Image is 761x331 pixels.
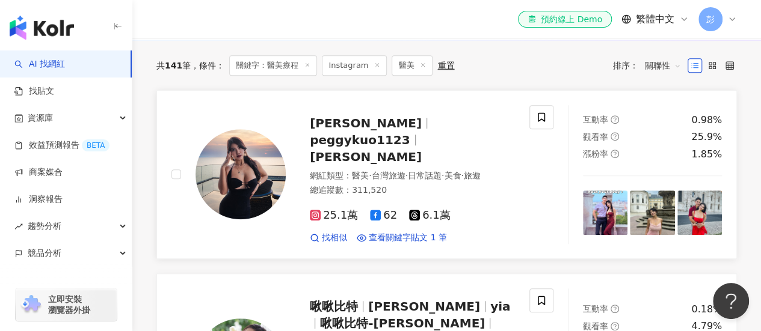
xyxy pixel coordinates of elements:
[368,299,480,314] span: [PERSON_NAME]
[310,150,422,164] span: [PERSON_NAME]
[156,61,191,70] div: 共 筆
[370,209,397,222] span: 62
[48,294,90,315] span: 立即安裝 瀏覽器外掛
[691,114,722,127] div: 0.98%
[490,299,510,314] span: yia
[611,115,619,124] span: question-circle
[645,56,681,75] span: 關聯性
[357,232,447,244] a: 查看關鍵字貼文 1 筆
[371,171,405,180] span: 台灣旅遊
[229,55,317,76] span: 關鍵字：醫美療程
[464,171,481,180] span: 旅遊
[408,171,442,180] span: 日常話題
[320,316,485,330] span: 啾啾比特-[PERSON_NAME]
[196,129,286,219] img: KOL Avatar
[322,232,347,244] span: 找相似
[14,139,109,151] a: 效益預測報告BETA
[14,193,63,205] a: 洞察報告
[191,61,224,70] span: 條件 ：
[613,56,688,75] div: 排序：
[165,61,182,70] span: 141
[14,222,23,231] span: rise
[14,85,54,97] a: 找貼文
[19,295,43,314] img: chrome extension
[392,55,433,76] span: 醫美
[583,304,608,314] span: 互動率
[310,299,358,314] span: 啾啾比特
[352,171,369,180] span: 醫美
[630,190,674,235] img: post-image
[461,171,463,180] span: ·
[636,13,674,26] span: 繁體中文
[156,90,737,259] a: KOL Avatar[PERSON_NAME]peggykuo1123[PERSON_NAME]網紅類型：醫美·台灣旅遊·日常話題·美食·旅遊總追蹤數：311,52025.1萬626.1萬找相似...
[28,105,53,132] span: 資源庫
[713,283,749,319] iframe: Help Scout Beacon - Open
[691,130,722,144] div: 25.9%
[310,116,422,130] span: [PERSON_NAME]
[437,61,454,70] div: 重置
[583,190,627,235] img: post-image
[28,240,61,267] span: 競品分析
[611,132,619,141] span: question-circle
[528,13,602,25] div: 預約線上 Demo
[444,171,461,180] span: 美食
[518,11,612,28] a: 預約線上 Demo
[10,16,74,40] img: logo
[310,184,515,196] div: 總追蹤數 ： 311,520
[14,58,65,70] a: searchAI 找網紅
[405,171,407,180] span: ·
[310,170,515,182] div: 網紅類型 ：
[691,148,722,161] div: 1.85%
[611,322,619,330] span: question-circle
[369,171,371,180] span: ·
[583,321,608,331] span: 觀看率
[691,303,722,316] div: 0.18%
[369,232,447,244] span: 查看關鍵字貼文 1 筆
[611,150,619,158] span: question-circle
[583,115,608,124] span: 互動率
[611,305,619,313] span: question-circle
[409,209,451,222] span: 6.1萬
[310,232,347,244] a: 找相似
[583,149,608,159] span: 漲粉率
[310,133,410,147] span: peggykuo1123
[28,213,61,240] span: 趨勢分析
[442,171,444,180] span: ·
[322,55,387,76] span: Instagram
[583,132,608,142] span: 觀看率
[706,13,715,26] span: 彭
[310,209,358,222] span: 25.1萬
[677,190,722,235] img: post-image
[14,166,63,178] a: 商案媒合
[16,288,117,321] a: chrome extension立即安裝 瀏覽器外掛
